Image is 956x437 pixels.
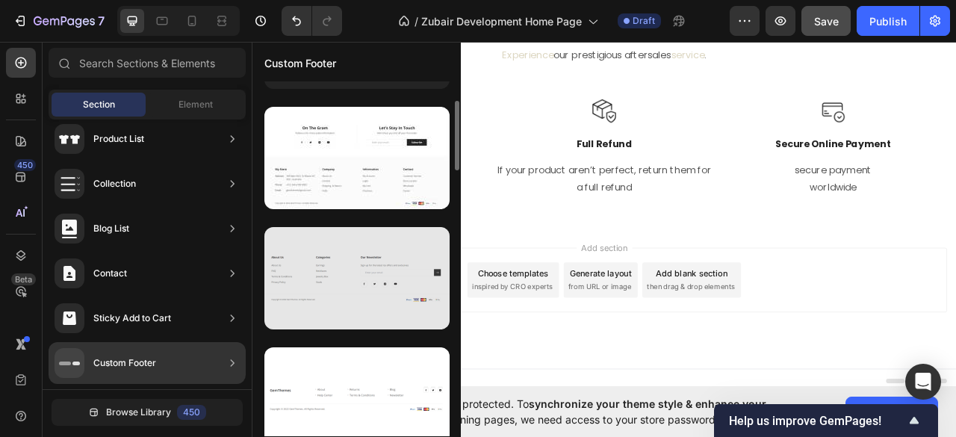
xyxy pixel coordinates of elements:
p: 7 [98,12,105,30]
img: Alt Image [433,80,463,110]
iframe: Design area [252,37,956,392]
p: secure payment worldwide [603,160,876,203]
span: Section [83,98,115,111]
span: Draft [633,14,655,28]
span: then drag & drop elements [503,312,614,326]
span: Zubair Development Home Page [421,13,582,29]
div: Undo/Redo [282,6,342,36]
span: Your page is password protected. To when designing pages, we need access to your store password. [347,396,825,427]
button: Browse Library450 [52,399,243,426]
span: Save [814,15,839,28]
span: Experience [318,15,384,32]
span: Browse Library [106,406,171,419]
input: Search Sections & Elements [49,48,246,78]
p: or more. [20,182,294,203]
button: 7 [6,6,111,36]
span: Add section [413,261,484,276]
span: service [533,15,576,32]
span: Help us improve GemPages! [729,414,905,428]
button: Show survey - Help us improve GemPages! [729,412,923,430]
div: 450 [177,405,206,420]
p: Full Refund [311,129,585,145]
div: Contact [93,266,127,281]
div: Sticky Add to Cart [93,311,171,326]
div: Add blank section [514,294,605,309]
p: Secure Online Payment [603,129,876,145]
span: inspired by CRO experts [280,312,382,326]
div: 450 [14,159,36,171]
div: Product List [93,131,144,146]
p: If your product aren’t perfect, return them for a full refund [311,160,585,203]
div: Beta [11,273,36,285]
span: from URL or image [403,312,482,326]
button: Allow access [845,397,938,427]
div: Collection [93,176,136,191]
button: Publish [857,6,919,36]
p: Free Shipping [20,129,294,145]
img: Alt Image [142,80,172,110]
div: Blog List [93,221,129,236]
p: our prestigious aftersales . [13,13,884,35]
span: synchronize your theme style & enhance your experience [347,397,766,426]
div: Generate layout [405,294,483,309]
button: Save [801,6,851,36]
span: Element [179,98,213,111]
span: / [415,13,418,29]
div: Open Intercom Messenger [905,364,941,400]
div: Publish [869,13,907,29]
img: Alt Image [724,80,754,110]
div: Choose templates [288,294,378,309]
div: Custom Footer [93,356,156,371]
p: Free shipping on any order of $150 [20,160,294,182]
